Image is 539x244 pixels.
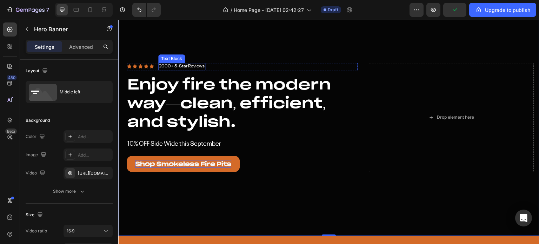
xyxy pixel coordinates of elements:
[78,134,111,140] div: Add...
[231,6,232,14] span: /
[26,210,44,220] div: Size
[234,6,304,14] span: Home Page - [DATE] 02:42:27
[67,228,74,233] span: 16:9
[26,117,50,124] div: Background
[469,3,536,17] button: Upgrade to publish
[26,132,46,141] div: Color
[132,3,161,17] div: Undo/Redo
[34,25,94,33] p: Hero Banner
[64,225,113,237] button: 16:9
[26,66,49,76] div: Layout
[26,185,113,198] button: Show more
[26,150,48,160] div: Image
[319,95,356,100] div: Drop element here
[7,75,17,80] div: 450
[60,84,102,100] div: Middle left
[328,7,338,13] span: Draft
[5,128,17,134] div: Beta
[515,210,532,226] div: Open Intercom Messenger
[118,20,539,244] iframe: Design area
[475,6,530,14] div: Upgrade to publish
[3,3,52,17] button: 7
[35,43,54,51] p: Settings
[78,152,111,158] div: Add...
[78,170,111,177] div: [URL][DOMAIN_NAME]
[53,188,86,195] div: Show more
[26,169,47,178] div: Video
[46,6,49,14] p: 7
[26,228,47,234] div: Video ratio
[69,43,93,51] p: Advanced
